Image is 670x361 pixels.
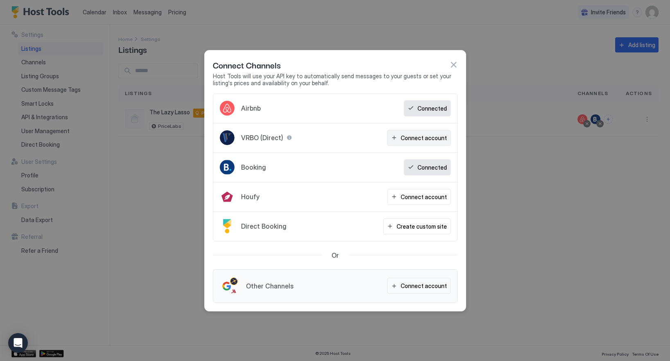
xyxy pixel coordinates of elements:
div: Connect account [401,193,447,201]
span: Connect Channels [213,59,281,71]
div: Connect account [401,134,447,142]
span: Booking [241,163,266,171]
span: Or [332,251,339,259]
div: Open Intercom Messenger [8,333,28,353]
button: Connect account [387,278,451,294]
div: Connected [417,104,447,113]
span: Houfy [241,193,259,201]
span: Other Channels [246,282,293,290]
button: Connected [404,159,451,175]
button: Connect account [387,130,451,146]
button: Connected [404,100,451,116]
span: Direct Booking [241,222,286,230]
div: Connect account [401,282,447,290]
button: Connect account [387,189,451,205]
div: Create custom site [397,222,447,231]
span: Airbnb [241,104,261,112]
span: Host Tools will use your API key to automatically send messages to your guests or set your listin... [213,73,458,87]
button: Create custom site [383,218,451,234]
div: Connected [417,163,447,172]
span: VRBO (Direct) [241,134,283,142]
